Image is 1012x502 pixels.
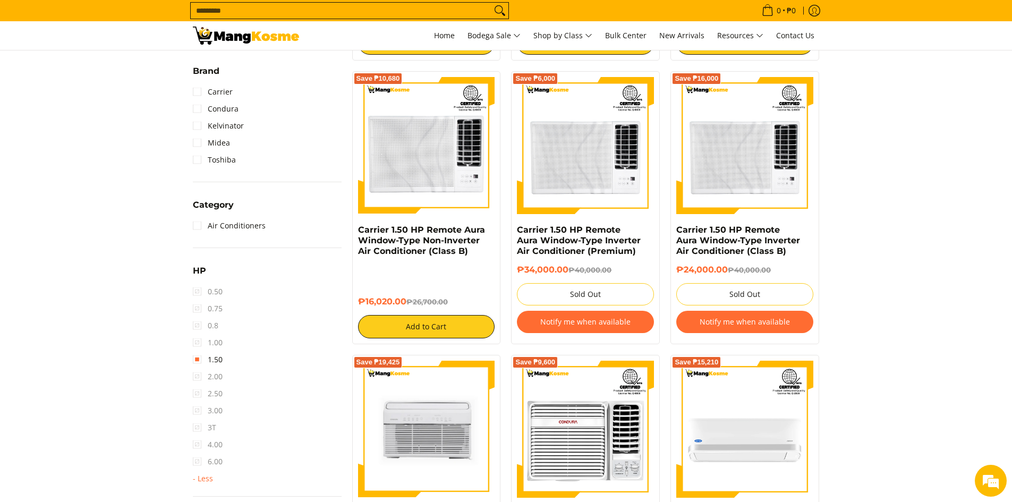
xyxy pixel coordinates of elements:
[515,359,555,365] span: Save ₱9,600
[193,436,223,453] span: 4.00
[712,21,769,50] a: Resources
[676,77,813,214] img: Carrier 1.50 HP Remote Aura Window-Type Inverter Air Conditioner (Class B)
[193,83,233,100] a: Carrier
[434,30,455,40] span: Home
[533,29,592,42] span: Shop by Class
[717,29,763,42] span: Resources
[728,266,771,274] del: ₱40,000.00
[193,67,219,83] summary: Open
[358,296,495,307] h6: ₱16,020.00
[676,283,813,305] button: Sold Out
[358,225,485,256] a: Carrier 1.50 HP Remote Aura Window-Type Non-Inverter Air Conditioner (Class B)
[517,361,654,498] img: Condura 1.50 HP Deluxe 6X Series Window-Type Air Conditioner (Class B)
[193,351,223,368] a: 1.50
[193,201,234,209] span: Category
[358,361,495,498] img: Condura 1.5 HP Primea U-Shape, Window-Type Inverter Air Conditioner (Class B)
[676,265,813,275] h6: ₱24,000.00
[193,474,213,483] summary: Open
[676,225,800,256] a: Carrier 1.50 HP Remote Aura Window-Type Inverter Air Conditioner (Class B)
[568,266,611,274] del: ₱40,000.00
[775,7,783,14] span: 0
[193,474,213,483] span: - Less
[193,201,234,217] summary: Open
[193,217,266,234] a: Air Conditioners
[193,134,230,151] a: Midea
[676,361,813,498] img: Carrier 1.50 HP XPower Gold 3 Split-Type Inverter Air Conditioner (Class A)
[174,5,200,31] div: Minimize live chat window
[356,359,400,365] span: Save ₱19,425
[193,151,236,168] a: Toshiba
[675,75,718,82] span: Save ₱16,000
[515,75,555,82] span: Save ₱6,000
[517,265,654,275] h6: ₱34,000.00
[528,21,598,50] a: Shop by Class
[776,30,814,40] span: Contact Us
[193,453,223,470] span: 6.00
[759,5,799,16] span: •
[600,21,652,50] a: Bulk Center
[659,30,704,40] span: New Arrivals
[517,311,654,333] button: Notify me when available
[193,267,206,275] span: HP
[467,29,521,42] span: Bodega Sale
[193,419,216,436] span: 3T
[193,385,223,402] span: 2.50
[193,27,299,45] img: Bodega Sale Aircon l Mang Kosme: Home Appliances Warehouse Sale | Page 2
[193,283,223,300] span: 0.50
[193,267,206,283] summary: Open
[356,75,400,82] span: Save ₱10,680
[55,59,178,73] div: Chat with us now
[517,225,641,256] a: Carrier 1.50 HP Remote Aura Window-Type Inverter Air Conditioner (Premium)
[193,368,223,385] span: 2.00
[676,311,813,333] button: Notify me when available
[406,297,448,306] del: ₱26,700.00
[785,7,797,14] span: ₱0
[193,117,244,134] a: Kelvinator
[605,30,647,40] span: Bulk Center
[462,21,526,50] a: Bodega Sale
[358,315,495,338] button: Add to Cart
[193,300,223,317] span: 0.75
[517,77,654,214] img: Carrier 1.50 HP Remote Aura Window-Type Inverter Air Conditioner (Premium)
[193,317,218,334] span: 0.8
[62,134,147,241] span: We're online!
[310,21,820,50] nav: Main Menu
[193,100,239,117] a: Condura
[675,359,718,365] span: Save ₱15,210
[193,402,223,419] span: 3.00
[358,77,495,214] img: Carrier 1.50 HP Remote Aura Window-Type Non-Inverter Air Conditioner (Class B)
[517,283,654,305] button: Sold Out
[193,67,219,75] span: Brand
[429,21,460,50] a: Home
[771,21,820,50] a: Contact Us
[193,334,223,351] span: 1.00
[654,21,710,50] a: New Arrivals
[5,290,202,327] textarea: Type your message and hit 'Enter'
[491,3,508,19] button: Search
